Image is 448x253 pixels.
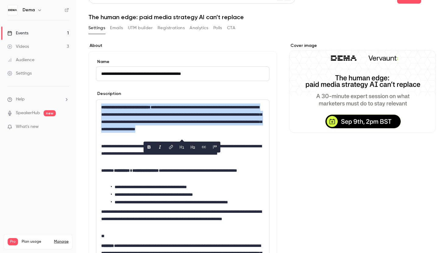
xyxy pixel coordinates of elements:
[8,238,18,245] span: Pro
[54,239,69,244] a: Manage
[7,44,29,50] div: Videos
[96,91,121,97] label: Description
[16,110,40,116] a: SpeakerHub
[144,142,154,152] button: bold
[22,239,50,244] span: Plan usage
[110,23,123,33] button: Emails
[62,124,69,130] iframe: Noticeable Trigger
[166,142,176,152] button: link
[44,110,56,116] span: new
[158,23,185,33] button: Registrations
[289,43,436,49] label: Cover image
[7,30,28,36] div: Events
[227,23,235,33] button: CTA
[7,70,32,76] div: Settings
[7,57,34,63] div: Audience
[88,43,277,49] label: About
[7,96,69,103] li: help-dropdown-opener
[96,59,269,65] label: Name
[16,124,39,130] span: What's new
[155,142,165,152] button: italic
[190,23,208,33] button: Analytics
[289,43,436,133] section: Cover image
[88,13,436,21] h1: The human edge: paid media strategy AI can’t replace
[88,23,105,33] button: Settings
[16,96,25,103] span: Help
[8,5,17,15] img: Dema
[210,142,220,152] button: blockquote
[128,23,153,33] button: UTM builder
[213,23,222,33] button: Polls
[23,7,35,13] h6: Dema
